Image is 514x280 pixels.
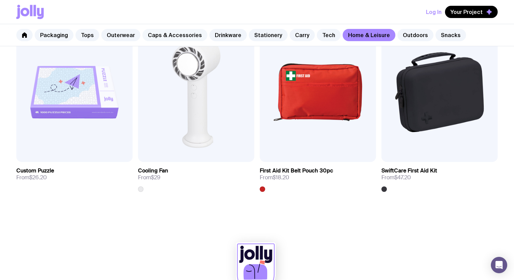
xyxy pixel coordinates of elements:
[445,6,498,18] button: Your Project
[260,167,333,174] h3: First Aid Kit Belt Pouch 30pc
[381,162,498,192] a: SwiftCare First Aid KitFrom$47.20
[381,174,411,181] span: From
[260,162,376,192] a: First Aid Kit Belt Pouch 30pcFrom$18.20
[138,162,254,192] a: Cooling FanFrom$29
[343,29,395,41] a: Home & Leisure
[75,29,99,41] a: Tops
[29,174,47,181] span: $26.20
[35,29,73,41] a: Packaging
[16,167,54,174] h3: Custom Puzzle
[435,29,466,41] a: Snacks
[16,162,133,186] a: Custom PuzzleFrom$26.20
[142,29,207,41] a: Caps & Accessories
[317,29,341,41] a: Tech
[260,174,289,181] span: From
[16,174,47,181] span: From
[290,29,315,41] a: Carry
[394,174,411,181] span: $47.20
[491,257,507,273] div: Open Intercom Messenger
[450,9,483,15] span: Your Project
[209,29,247,41] a: Drinkware
[273,174,289,181] span: $18.20
[397,29,433,41] a: Outdoors
[151,174,160,181] span: $29
[381,167,437,174] h3: SwiftCare First Aid Kit
[426,6,442,18] button: Log In
[138,167,168,174] h3: Cooling Fan
[249,29,288,41] a: Stationery
[138,174,160,181] span: From
[101,29,140,41] a: Outerwear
